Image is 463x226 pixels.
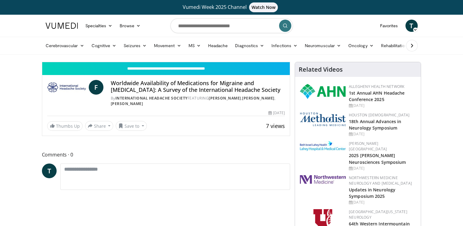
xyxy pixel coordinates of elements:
[204,40,232,52] a: Headache
[46,23,78,29] img: VuMedi Logo
[47,121,83,131] a: Thumbs Up
[349,90,405,102] a: 1st Annual AHN Headache Conference 2025
[116,121,147,131] button: Save to
[231,40,268,52] a: Diagnostics
[170,18,293,33] input: Search topics, interventions
[300,141,346,151] img: e7977282-282c-4444-820d-7cc2733560fd.jpg.150x105_q85_autocrop_double_scale_upscale_version-0.2.jpg
[42,164,57,178] a: T
[349,84,404,89] a: Allegheny Health Network
[111,80,285,93] h4: Worldwide Availability of Medications for Migraine and [MEDICAL_DATA]: A Survey of the Internatio...
[349,119,401,131] a: 18th Annual Advances in Neurology Symposium
[88,40,120,52] a: Cognitive
[301,40,345,52] a: Neuromuscular
[116,20,144,32] a: Browse
[120,40,150,52] a: Seizures
[299,66,343,73] h4: Related Videos
[349,187,395,199] a: Updates in Neurology Symposium 2025
[377,40,411,52] a: Rehabilitation
[268,40,301,52] a: Infections
[47,2,417,12] a: Vumedi Week 2025 ChannelWatch Now
[85,121,114,131] button: Share
[300,112,346,126] img: 5e4488cc-e109-4a4e-9fd9-73bb9237ee91.png.150x105_q85_autocrop_double_scale_upscale_version-0.2.png
[349,209,407,220] a: [GEOGRAPHIC_DATA][US_STATE] Neurology
[349,131,416,137] div: [DATE]
[349,175,412,186] a: Northwestern Medicine Neurology and [MEDICAL_DATA]
[209,96,241,101] a: [PERSON_NAME]
[405,20,418,32] a: T
[82,20,116,32] a: Specialties
[300,175,346,184] img: 2a462fb6-9365-492a-ac79-3166a6f924d8.png.150x105_q85_autocrop_double_scale_upscale_version-0.2.jpg
[89,80,103,95] a: F
[42,40,88,52] a: Cerebrovascular
[349,153,406,165] a: 2025 [PERSON_NAME] Neurosciences Symposium
[345,40,377,52] a: Oncology
[115,96,188,101] a: International Headache Society
[111,101,143,106] a: [PERSON_NAME]
[376,20,402,32] a: Favorites
[111,96,285,107] div: By FEATURING , ,
[185,40,204,52] a: MS
[249,2,278,12] span: Watch Now
[268,110,285,116] div: [DATE]
[349,141,387,152] a: [PERSON_NAME][GEOGRAPHIC_DATA]
[183,4,281,10] span: Vumedi Week 2025 Channel
[349,103,416,108] div: [DATE]
[349,112,409,118] a: Houston [DEMOGRAPHIC_DATA]
[47,80,86,95] img: International Headache Society
[42,151,290,159] span: Comments 0
[150,40,185,52] a: Movement
[266,122,285,130] span: 7 views
[349,166,416,171] div: [DATE]
[349,200,416,205] div: [DATE]
[300,84,346,99] img: 628ffacf-ddeb-4409-8647-b4d1102df243.png.150x105_q85_autocrop_double_scale_upscale_version-0.2.png
[242,96,274,101] a: [PERSON_NAME]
